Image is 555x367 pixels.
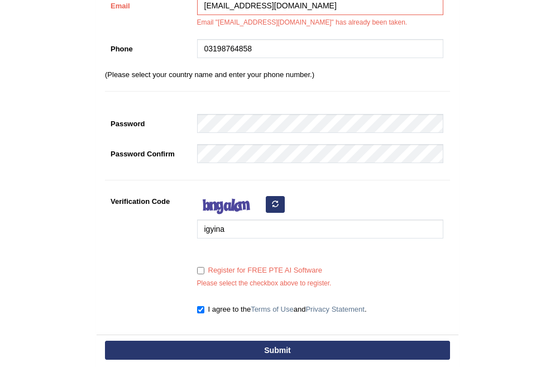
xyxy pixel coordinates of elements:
label: Register for FREE PTE AI Software [197,265,322,276]
a: Terms of Use [251,305,294,313]
label: I agree to the and . [197,304,367,315]
label: Phone [105,39,192,54]
a: Privacy Statement [305,305,365,313]
button: Submit [105,341,450,360]
input: Register for FREE PTE AI Software [197,267,204,274]
label: Password Confirm [105,144,192,159]
input: I agree to theTerms of UseandPrivacy Statement. [197,306,204,313]
label: Password [105,114,192,129]
label: Verification Code [105,192,192,207]
p: (Please select your country name and enter your phone number.) [105,69,450,80]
